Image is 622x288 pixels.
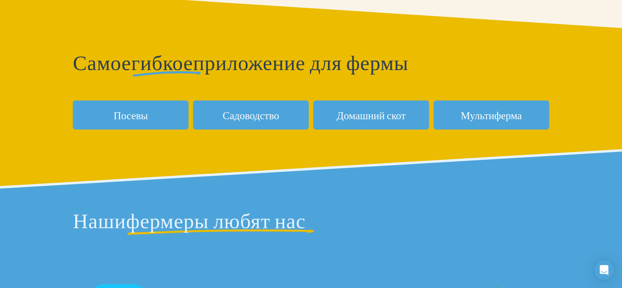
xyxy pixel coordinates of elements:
[193,100,309,129] a: Садоводство
[461,108,522,122] font: Мультиферма
[73,206,126,234] font: Наши
[126,206,305,234] font: фермеры любят нас
[193,48,408,76] font: приложение для фермы
[73,48,131,76] font: Самое
[73,100,189,129] a: Посевы
[433,100,549,129] a: Мультиферма
[337,108,405,122] font: Домашний скот
[594,260,614,280] div: Открытый Интерком Мессенджер
[313,100,429,129] a: Домашний скот
[223,108,279,122] font: Садоводство
[114,108,148,122] font: Посевы
[131,48,193,76] font: гибкое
